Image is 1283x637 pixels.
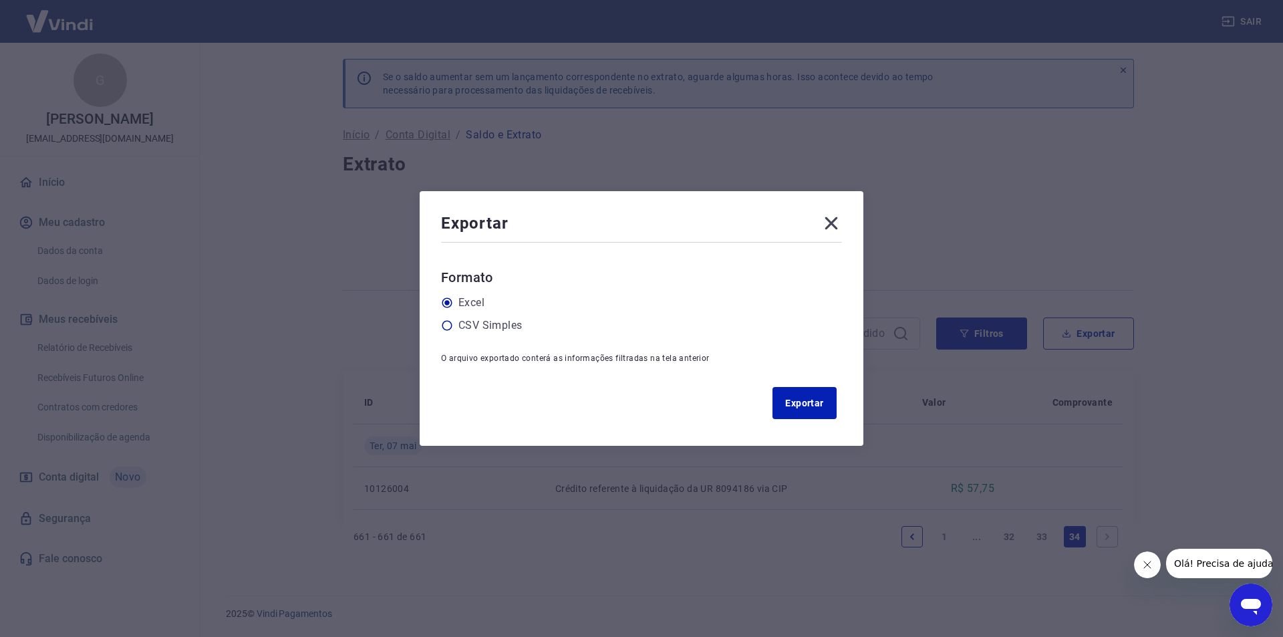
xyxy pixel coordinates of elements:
[772,387,837,419] button: Exportar
[1166,549,1272,578] iframe: Mensagem da empresa
[441,213,842,239] div: Exportar
[1230,584,1272,626] iframe: Botão para abrir a janela de mensagens
[441,267,842,288] h6: Formato
[1134,551,1161,578] iframe: Fechar mensagem
[458,295,484,311] label: Excel
[8,9,112,20] span: Olá! Precisa de ajuda?
[458,317,522,334] label: CSV Simples
[441,354,710,363] span: O arquivo exportado conterá as informações filtradas na tela anterior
